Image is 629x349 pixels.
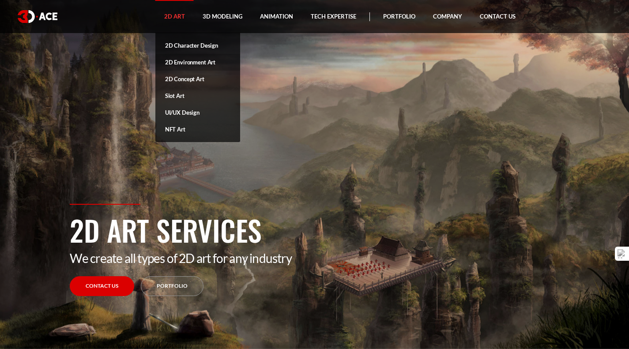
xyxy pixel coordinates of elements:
[70,209,560,251] h1: 2D Art Services
[18,10,57,23] img: logo white
[155,71,240,87] a: 2D Concept Art
[70,251,560,266] p: We create all types of 2D art for any industry
[155,121,240,138] a: NFT Art
[70,276,134,296] a: Contact Us
[141,276,203,296] a: Portfolio
[155,37,240,54] a: 2D Character Design
[155,54,240,71] a: 2D Environment Art
[155,104,240,121] a: UI/UX Design
[155,87,240,104] a: Slot Art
